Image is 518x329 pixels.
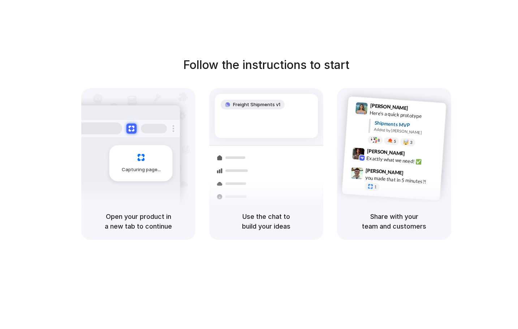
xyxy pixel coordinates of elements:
[403,139,409,145] div: 🤯
[367,147,405,157] span: [PERSON_NAME]
[374,185,377,189] span: 1
[346,212,443,231] h5: Share with your team and customers
[410,140,413,144] span: 3
[374,119,441,131] div: Shipments MVP
[370,109,442,121] div: Here's a quick prototype
[410,105,425,114] span: 9:41 AM
[90,212,187,231] h5: Open your product in a new tab to continue
[365,174,437,186] div: you made that in 5 minutes?!
[183,56,349,74] h1: Follow the instructions to start
[406,170,420,178] span: 9:47 AM
[218,212,315,231] h5: Use the chat to build your ideas
[370,101,408,112] span: [PERSON_NAME]
[233,101,280,108] span: Freight Shipments v1
[394,139,396,143] span: 5
[374,126,440,137] div: Added by [PERSON_NAME]
[366,154,439,166] div: Exactly what we need! ✅
[377,138,380,142] span: 8
[407,150,422,159] span: 9:42 AM
[366,166,404,177] span: [PERSON_NAME]
[122,166,162,173] span: Capturing page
